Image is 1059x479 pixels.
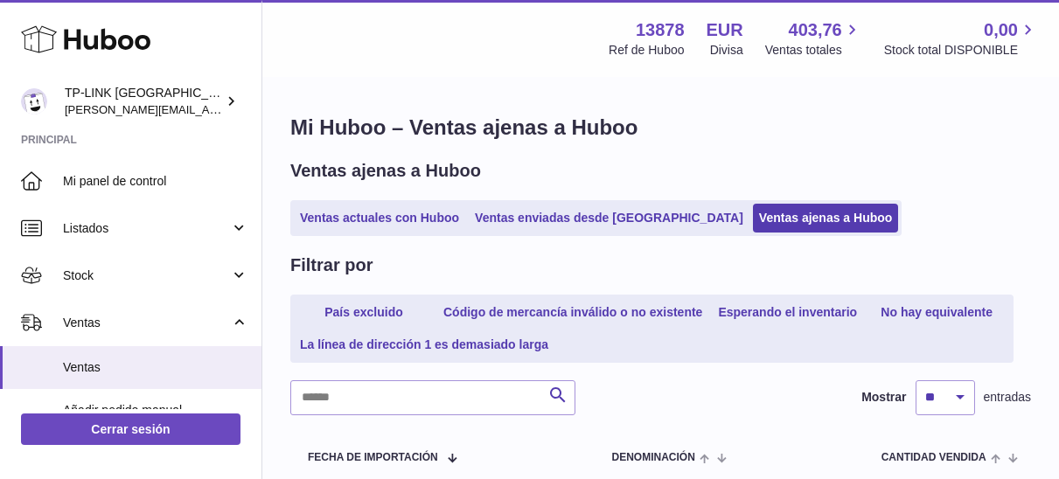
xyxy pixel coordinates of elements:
a: Cerrar sesión [21,413,240,445]
label: Mostrar [861,389,906,406]
span: Ventas [63,315,230,331]
a: 0,00 Stock total DISPONIBLE [884,18,1038,59]
span: 403,76 [789,18,842,42]
span: entradas [984,389,1031,406]
a: 403,76 Ventas totales [765,18,862,59]
a: No hay equivalente [867,298,1007,327]
span: Mi panel de control [63,173,248,190]
span: Añadir pedido manual [63,402,248,419]
a: Ventas actuales con Huboo [294,204,465,233]
a: País excluido [294,298,434,327]
strong: EUR [707,18,743,42]
a: La línea de dirección 1 es demasiado larga [294,330,554,359]
span: Denominación [611,452,694,463]
span: Stock total DISPONIBLE [884,42,1038,59]
span: 0,00 [984,18,1018,42]
a: Ventas ajenas a Huboo [753,204,899,233]
strong: 13878 [636,18,685,42]
div: Ref de Huboo [609,42,684,59]
h2: Filtrar por [290,253,373,277]
span: Stock [63,267,230,284]
span: Fecha de importación [308,452,438,463]
span: [PERSON_NAME][EMAIL_ADDRESS][DOMAIN_NAME] [65,102,351,116]
div: Divisa [710,42,743,59]
a: Ventas enviadas desde [GEOGRAPHIC_DATA] [469,204,749,233]
span: Listados [63,220,230,237]
span: Ventas [63,359,248,376]
span: Ventas totales [765,42,862,59]
img: celia.yan@tp-link.com [21,88,47,115]
a: Esperando el inventario [712,298,863,327]
span: Cantidad vendida [881,452,986,463]
a: Código de mercancía inválido o no existente [437,298,708,327]
h1: Mi Huboo – Ventas ajenas a Huboo [290,114,1031,142]
h2: Ventas ajenas a Huboo [290,159,481,183]
div: TP-LINK [GEOGRAPHIC_DATA], SOCIEDAD LIMITADA [65,85,222,118]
